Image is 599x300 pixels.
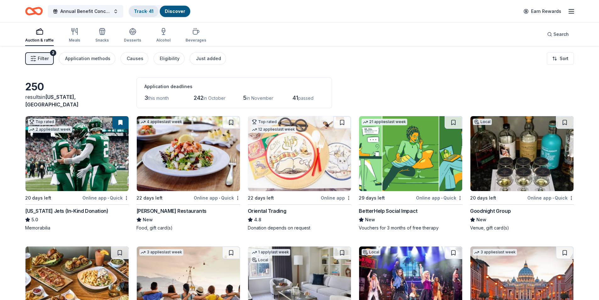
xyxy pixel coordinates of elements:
span: 5 [243,94,247,101]
div: 3 applies last week [473,249,517,256]
div: 22 days left [248,194,274,202]
span: Search [553,31,569,38]
button: Annual Benefit Concert [48,5,123,18]
img: Image for Goodnight Group [470,116,574,191]
button: Causes [120,52,148,65]
div: 4 applies last week [139,119,183,125]
div: 1 apply last week [251,249,290,256]
span: Filter [38,55,49,62]
img: Image for Cameron Mitchell Restaurants [137,116,240,191]
span: New [143,216,153,224]
span: New [476,216,486,224]
button: Eligibility [153,52,185,65]
div: Meals [69,38,80,43]
div: Online app Quick [416,194,463,202]
div: 21 applies last week [362,119,407,125]
div: BetterHelp Social Impact [359,207,417,215]
div: Top rated [28,119,55,125]
div: Causes [127,55,143,62]
div: Snacks [95,38,109,43]
div: 250 [25,81,129,93]
div: Donation depends on request [248,225,352,231]
div: Oriental Trading [248,207,286,215]
div: 2 applies last week [28,126,72,133]
span: • [441,195,442,201]
a: Image for New York Jets (In-Kind Donation)Top rated2 applieslast week20 days leftOnline app•Quick... [25,116,129,231]
button: Search [542,28,574,41]
img: Image for New York Jets (In-Kind Donation) [25,116,129,191]
div: Memorabilia [25,225,129,231]
div: Online app [321,194,351,202]
div: Eligibility [160,55,180,62]
button: Track· 41Discover [128,5,191,18]
div: Application methods [65,55,110,62]
div: Beverages [186,38,206,43]
span: in October [203,95,225,101]
span: Annual Benefit Concert [60,8,111,15]
span: this month [148,95,169,101]
span: in November [247,95,273,101]
div: Just added [196,55,221,62]
div: [PERSON_NAME] Restaurants [136,207,207,215]
div: Local [362,249,380,255]
div: results [25,93,129,108]
span: • [108,195,109,201]
div: Local [473,119,492,125]
div: 12 applies last week [251,126,296,133]
a: Image for Cameron Mitchell Restaurants4 applieslast week22 days leftOnline app•Quick[PERSON_NAME]... [136,116,240,231]
button: Filter2 [25,52,54,65]
a: Image for Goodnight GroupLocal20 days leftOnline app•QuickGoodnight GroupNewVenue, gift card(s) [470,116,574,231]
div: 20 days left [470,194,496,202]
div: Local [251,257,269,263]
img: Image for BetterHelp Social Impact [359,116,462,191]
div: Goodnight Group [470,207,511,215]
button: Snacks [95,25,109,46]
div: Online app Quick [527,194,574,202]
span: 3 [144,94,148,101]
span: • [219,195,220,201]
button: Beverages [186,25,206,46]
button: Application methods [59,52,115,65]
span: 41 [292,94,298,101]
div: Desserts [124,38,141,43]
div: Online app Quick [194,194,240,202]
span: 5.0 [31,216,38,224]
button: Desserts [124,25,141,46]
span: 242 [194,94,203,101]
span: 4.8 [254,216,261,224]
div: [US_STATE] Jets (In-Kind Donation) [25,207,108,215]
span: in [25,94,79,108]
button: Alcohol [156,25,170,46]
a: Image for Oriental TradingTop rated12 applieslast week22 days leftOnline appOriental Trading4.8Do... [248,116,352,231]
a: Image for BetterHelp Social Impact21 applieslast week29 days leftOnline app•QuickBetterHelp Socia... [359,116,463,231]
div: 22 days left [136,194,163,202]
button: Meals [69,25,80,46]
div: Food, gift card(s) [136,225,240,231]
div: Application deadlines [144,83,324,90]
span: Sort [560,55,568,62]
a: Discover [165,8,185,14]
div: 3 applies last week [139,249,183,256]
div: 2 [50,50,56,56]
div: 20 days left [25,194,51,202]
a: Home [25,4,43,19]
span: [US_STATE], [GEOGRAPHIC_DATA] [25,94,79,108]
button: Sort [547,52,574,65]
span: • [552,195,554,201]
span: passed [298,95,313,101]
div: Online app Quick [82,194,129,202]
a: Track· 41 [134,8,153,14]
button: Just added [190,52,226,65]
button: Auction & raffle [25,25,54,46]
a: Earn Rewards [520,6,565,17]
div: Top rated [251,119,278,125]
div: Auction & raffle [25,38,54,43]
img: Image for Oriental Trading [248,116,351,191]
span: New [365,216,375,224]
div: Venue, gift card(s) [470,225,574,231]
div: Alcohol [156,38,170,43]
div: Vouchers for 3 months of free therapy [359,225,463,231]
div: 29 days left [359,194,385,202]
